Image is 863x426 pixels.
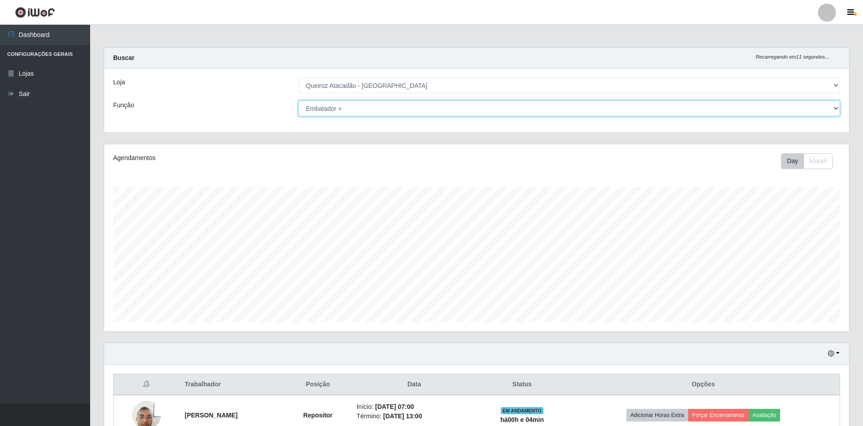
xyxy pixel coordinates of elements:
[501,407,543,414] span: EM ANDAMENTO
[113,78,125,87] label: Loja
[567,374,840,395] th: Opções
[356,402,472,412] li: Início:
[179,374,285,395] th: Trabalhador
[756,54,829,60] i: Recarregando em 11 segundos...
[15,7,55,18] img: CoreUI Logo
[303,412,333,419] strong: Repositor
[375,403,414,410] time: [DATE] 07:00
[688,409,749,421] button: Forçar Encerramento
[185,412,237,419] strong: [PERSON_NAME]
[781,153,804,169] button: Day
[500,416,544,423] strong: há 00 h e 04 min
[781,153,840,169] div: Toolbar with button groups
[113,101,134,110] label: Função
[626,409,688,421] button: Adicionar Horas Extra
[285,374,352,395] th: Posição
[383,412,422,420] time: [DATE] 13:00
[351,374,477,395] th: Data
[804,153,833,169] button: Month
[113,54,134,61] strong: Buscar
[749,409,781,421] button: Avaliação
[356,412,472,421] li: Término:
[781,153,833,169] div: First group
[477,374,567,395] th: Status
[113,153,408,163] div: Agendamentos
